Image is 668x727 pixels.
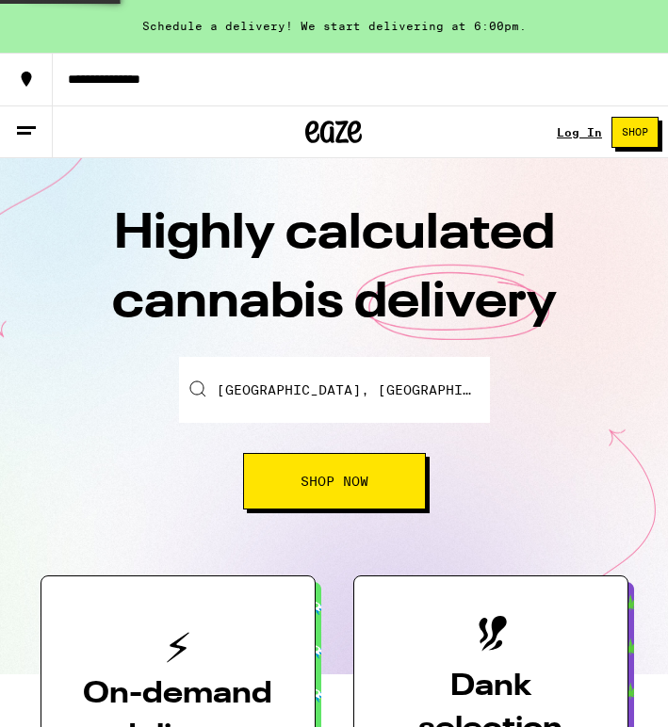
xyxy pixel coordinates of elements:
[243,453,426,509] button: Shop Now
[557,126,602,138] a: Log In
[179,357,490,423] input: Enter your delivery address
[602,117,668,148] a: Shop
[11,13,136,28] span: Hi. Need any help?
[19,201,649,357] h1: Highly calculated cannabis delivery
[301,475,368,488] span: Shop Now
[622,127,648,137] span: Shop
[611,117,659,148] button: Shop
